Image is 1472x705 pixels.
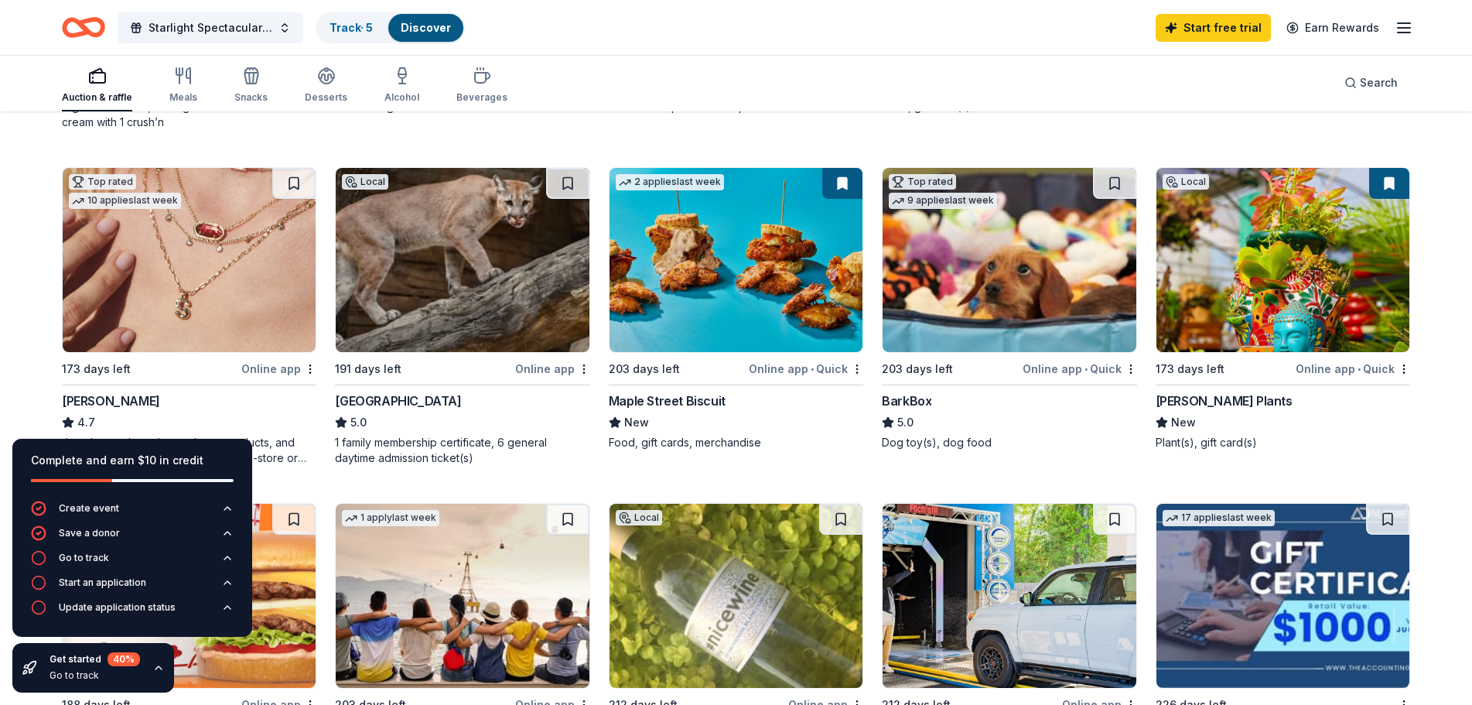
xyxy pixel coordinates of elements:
[1332,67,1410,98] button: Search
[456,91,507,104] div: Beverages
[1156,392,1293,410] div: [PERSON_NAME] Plants
[169,60,197,111] button: Meals
[336,504,589,688] img: Image for Let's Roam
[316,12,465,43] button: Track· 5Discover
[1163,174,1209,190] div: Local
[62,360,131,378] div: 173 days left
[456,60,507,111] button: Beverages
[883,168,1136,352] img: Image for BarkBox
[59,601,176,614] div: Update application status
[62,9,105,46] a: Home
[616,510,662,525] div: Local
[77,413,95,432] span: 4.7
[108,652,140,666] div: 40 %
[1023,359,1137,378] div: Online app Quick
[1156,504,1409,688] img: Image for The Accounting Doctor
[59,552,109,564] div: Go to track
[335,435,589,466] div: 1 family membership certificate, 6 general daytime admission ticket(s)
[609,167,863,450] a: Image for Maple Street Biscuit2 applieslast week203 days leftOnline app•QuickMaple Street Biscuit...
[882,167,1136,450] a: Image for BarkBoxTop rated9 applieslast week203 days leftOnline app•QuickBarkBox5.0Dog toy(s), do...
[59,527,120,539] div: Save a donor
[889,174,956,190] div: Top rated
[169,91,197,104] div: Meals
[63,168,316,352] img: Image for Kendra Scott
[1358,363,1361,375] span: •
[342,510,439,526] div: 1 apply last week
[883,504,1136,688] img: Image for Rich's Car Wash
[401,21,451,34] a: Discover
[31,525,234,550] button: Save a donor
[62,167,316,466] a: Image for Kendra ScottTop rated10 applieslast week173 days leftOnline app[PERSON_NAME]4.7Jewelry ...
[62,60,132,111] button: Auction & raffle
[305,91,347,104] div: Desserts
[616,174,724,190] div: 2 applies last week
[31,501,234,525] button: Create event
[1296,359,1410,378] div: Online app Quick
[62,99,316,130] div: 4 gift certificates, each good for a small ice cream with 1 crush’n
[31,575,234,600] button: Start an application
[350,413,367,432] span: 5.0
[897,413,914,432] span: 5.0
[609,392,726,410] div: Maple Street Biscuit
[1084,363,1088,375] span: •
[1163,510,1275,526] div: 17 applies last week
[62,392,160,410] div: [PERSON_NAME]
[882,392,931,410] div: BarkBox
[609,435,863,450] div: Food, gift cards, merchandise
[1360,74,1398,92] span: Search
[889,193,997,209] div: 9 applies last week
[1156,168,1409,352] img: Image for Buchanan's Plants
[1156,360,1224,378] div: 173 days left
[749,359,863,378] div: Online app Quick
[515,359,590,378] div: Online app
[882,435,1136,450] div: Dog toy(s), dog food
[62,91,132,104] div: Auction & raffle
[609,360,680,378] div: 203 days left
[336,168,589,352] img: Image for Houston Zoo
[1171,413,1196,432] span: New
[335,360,401,378] div: 191 days left
[69,193,181,209] div: 10 applies last week
[811,363,814,375] span: •
[384,60,419,111] button: Alcohol
[31,451,234,470] div: Complete and earn $10 in credit
[882,360,953,378] div: 203 days left
[118,12,303,43] button: Starlight Spectacular Dance Party
[330,21,373,34] a: Track· 5
[241,359,316,378] div: Online app
[59,577,146,589] div: Start an application
[59,502,119,515] div: Create event
[624,413,649,432] span: New
[1156,14,1271,42] a: Start free trial
[69,174,136,190] div: Top rated
[610,168,862,352] img: Image for Maple Street Biscuit
[1156,167,1410,450] a: Image for Buchanan's PlantsLocal173 days leftOnline app•Quick[PERSON_NAME] PlantsNewPlant(s), gif...
[234,91,268,104] div: Snacks
[1156,435,1410,450] div: Plant(s), gift card(s)
[305,60,347,111] button: Desserts
[149,19,272,37] span: Starlight Spectacular Dance Party
[335,167,589,466] a: Image for Houston ZooLocal191 days leftOnline app[GEOGRAPHIC_DATA]5.01 family membership certific...
[335,392,461,410] div: [GEOGRAPHIC_DATA]
[31,600,234,625] button: Update application status
[1277,14,1388,42] a: Earn Rewards
[31,550,234,575] button: Go to track
[342,174,388,190] div: Local
[234,60,268,111] button: Snacks
[50,652,140,666] div: Get started
[50,669,140,682] div: Go to track
[610,504,862,688] img: Image for Nice Wines
[384,91,419,104] div: Alcohol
